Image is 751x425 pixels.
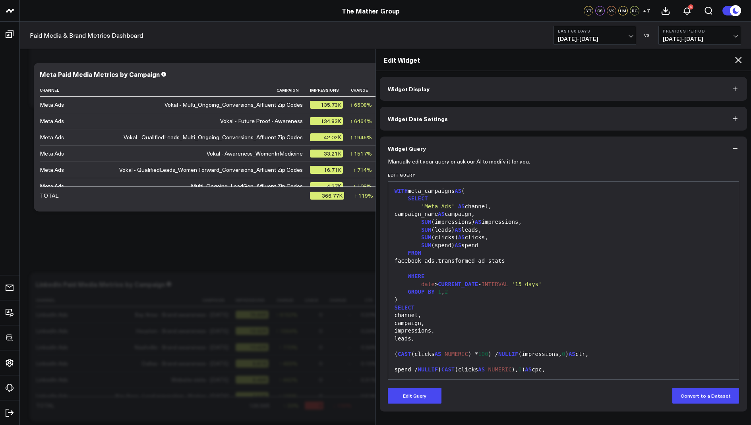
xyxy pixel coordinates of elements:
[249,402,270,410] div: 126.56K
[236,360,269,367] div: 6.81K
[30,31,143,40] a: Paid Media & Brand Metrics Dashboard
[421,242,431,248] span: SUM
[392,218,735,226] div: (impressions) impressions,
[478,351,488,357] span: 100
[36,327,68,335] div: LinkedIn Ads
[40,166,64,174] div: Meta Ads
[408,288,424,295] span: GROUP
[388,86,430,92] span: Widget Display
[36,360,68,367] div: LinkedIn Ads
[438,211,445,217] span: AS
[525,366,532,373] span: AS
[428,288,435,295] span: BY
[630,6,639,15] div: RG
[438,281,478,287] span: CURRENT_DATE
[310,101,343,109] div: 135.73K
[36,376,68,384] div: LinkedIn Ads
[358,294,384,307] th: Ctr
[310,84,350,97] th: Impressions
[115,294,236,307] th: Campaign
[350,117,372,125] div: ↑ 6464%
[392,335,735,343] div: leads,
[384,56,734,64] h2: Edit Widget
[392,319,735,327] div: campaign,
[421,219,431,225] span: SUM
[388,115,448,122] span: Widget Date Settings
[279,392,298,400] div: ↑ 195%
[441,366,455,373] span: CAST
[310,150,343,158] div: 33.21K
[119,166,303,174] div: Vokal - QualifiedLeads_Women Forward_Conversions_Affluent Zip Codes
[279,343,298,351] div: ↑ 770%
[40,192,58,200] div: TOTAL
[408,273,424,279] span: WHERE
[388,173,739,177] label: Edit Query
[388,158,530,165] p: Manually edit your query or ask our AI to modify it for you.
[329,294,358,307] th: Change
[421,281,435,287] span: date
[310,182,343,190] div: 4.27K
[488,366,512,373] span: NUMERIC
[236,327,269,335] div: 19.92K
[398,351,411,357] span: CAST
[119,84,310,97] th: Campaign
[663,36,737,42] span: [DATE] - [DATE]
[607,6,616,15] div: VK
[361,311,377,319] div: 0.20%
[220,117,303,125] div: Vokal - Future Proof - Awareness
[392,242,735,250] div: (spend) spend
[350,150,372,158] div: ↑ 1517%
[40,117,64,125] div: Meta Ads
[361,392,377,400] div: 0.51%
[392,187,735,195] div: meta_campaigns (
[276,327,298,335] div: ↑ 1564%
[392,366,735,374] div: spend / ( (clicks ), ) cpc,
[348,311,350,319] div: -
[408,250,421,256] span: FROM
[40,150,64,158] div: Meta Ads
[392,210,735,218] div: campaign_name campaign,
[276,294,305,307] th: Change
[348,360,350,367] div: -
[353,166,372,174] div: ↑ 714%
[498,351,519,357] span: NULLIF
[36,343,68,351] div: LinkedIn Ads
[310,117,343,125] div: 134.83K
[418,366,438,373] span: NULLIF
[319,311,322,319] div: 0
[688,4,693,10] div: 4
[482,281,508,287] span: INTERVAL
[435,351,441,357] span: AS
[348,392,350,400] div: -
[310,166,343,174] div: 16.71K
[380,77,747,101] button: Widget Display
[124,133,303,141] div: Vokal - QualifiedLeads_Multi_Ongoing_Conversions_Affluent Zip Codes
[458,234,465,240] span: AS
[392,296,735,304] div: )
[40,182,64,190] div: Meta Ads
[445,351,468,357] span: NUMERIC
[392,226,735,234] div: (leads) leads,
[395,188,408,194] span: WITH
[36,280,165,288] div: LinkedIn Paid Media Metrics by Campaign
[165,101,303,109] div: Vokal - Multi_Ongoing_Conversions_Affluent Zip Codes
[319,327,322,335] div: 0
[455,227,461,233] span: AS
[392,312,735,319] div: channel,
[115,392,228,400] div: Bay Area - Lead generation - Statics - [DATE]
[319,376,322,384] div: 0
[136,327,228,335] div: Houston - Brand awareness - [DATE]
[380,107,747,131] button: Widget Date Settings
[361,343,377,351] div: 0.34%
[388,388,441,404] button: Edit Query
[191,182,303,190] div: Multi_Ongoing_LeadGen_Affluent Zip Codes
[421,203,455,210] span: 'Meta Ads'
[40,84,119,97] th: Channel
[207,150,303,158] div: Vokal - Awareness_WomenInMedicine
[584,6,593,15] div: YT
[458,203,465,210] span: AS
[445,288,448,295] span: 2
[641,6,651,15] button: +7
[595,6,605,15] div: CS
[36,294,115,307] th: Channel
